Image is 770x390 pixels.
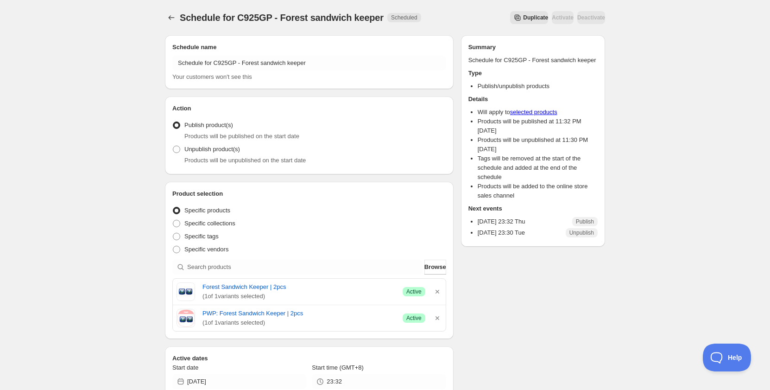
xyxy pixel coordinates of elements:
h2: Type [468,69,598,78]
li: Tags will be removed at the start of the schedule and added at the end of the schedule [478,154,598,182]
span: Specific collections [184,220,235,227]
h2: Action [172,104,446,113]
li: Products will be published at 11:32 PM [DATE] [478,117,598,135]
button: Schedules [165,11,178,24]
span: Start date [172,364,198,371]
span: Products will be unpublished on the start date [184,157,306,164]
span: Publish [576,218,594,225]
button: Secondary action label [510,11,548,24]
span: Unpublish [569,229,594,237]
span: Scheduled [391,14,417,21]
input: Search products [187,260,423,275]
a: PWP: Forest Sandwich Keeper | 2pcs [202,309,395,318]
li: Will apply to [478,108,598,117]
button: Browse [424,260,446,275]
span: Specific products [184,207,230,214]
span: ( 1 of 1 variants selected) [202,318,395,327]
span: Publish product(s) [184,121,233,128]
span: Specific vendors [184,246,228,253]
h2: Summary [468,43,598,52]
h2: Active dates [172,354,446,363]
span: Schedule for C925GP - Forest sandwich keeper [180,13,384,23]
span: Unpublish product(s) [184,146,240,153]
h2: Details [468,95,598,104]
iframe: Toggle Customer Support [703,344,751,371]
a: Forest Sandwich Keeper | 2pcs [202,282,395,292]
h2: Product selection [172,189,446,198]
span: Active [406,288,422,295]
span: Your customers won't see this [172,73,252,80]
span: Start time (GMT+8) [312,364,364,371]
span: Products will be published on the start date [184,133,299,140]
p: [DATE] 23:32 Thu [478,217,525,226]
p: [DATE] 23:30 Tue [478,228,525,237]
p: Schedule for C925GP - Forest sandwich keeper [468,56,598,65]
span: Duplicate [523,14,548,21]
h2: Next events [468,204,598,213]
span: ( 1 of 1 variants selected) [202,292,395,301]
li: Publish/unpublish products [478,82,598,91]
span: Active [406,314,422,322]
li: Products will be added to the online store sales channel [478,182,598,200]
li: Products will be unpublished at 11:30 PM [DATE] [478,135,598,154]
a: selected products [510,109,557,115]
span: Specific tags [184,233,219,240]
h2: Schedule name [172,43,446,52]
span: Browse [424,262,446,272]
